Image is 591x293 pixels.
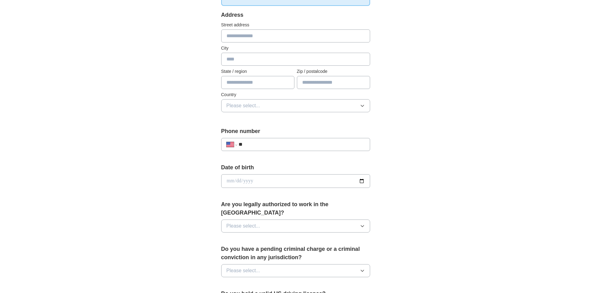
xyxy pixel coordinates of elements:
[221,11,370,19] div: Address
[221,68,294,75] label: State / region
[221,200,370,217] label: Are you legally authorized to work in the [GEOGRAPHIC_DATA]?
[226,102,260,109] span: Please select...
[221,22,370,28] label: Street address
[221,163,370,172] label: Date of birth
[297,68,370,75] label: Zip / postalcode
[221,245,370,262] label: Do you have a pending criminal charge or a criminal conviction in any jurisdiction?
[221,220,370,233] button: Please select...
[221,45,370,51] label: City
[221,127,370,135] label: Phone number
[226,222,260,230] span: Please select...
[226,267,260,274] span: Please select...
[221,99,370,112] button: Please select...
[221,264,370,277] button: Please select...
[221,91,370,98] label: Country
